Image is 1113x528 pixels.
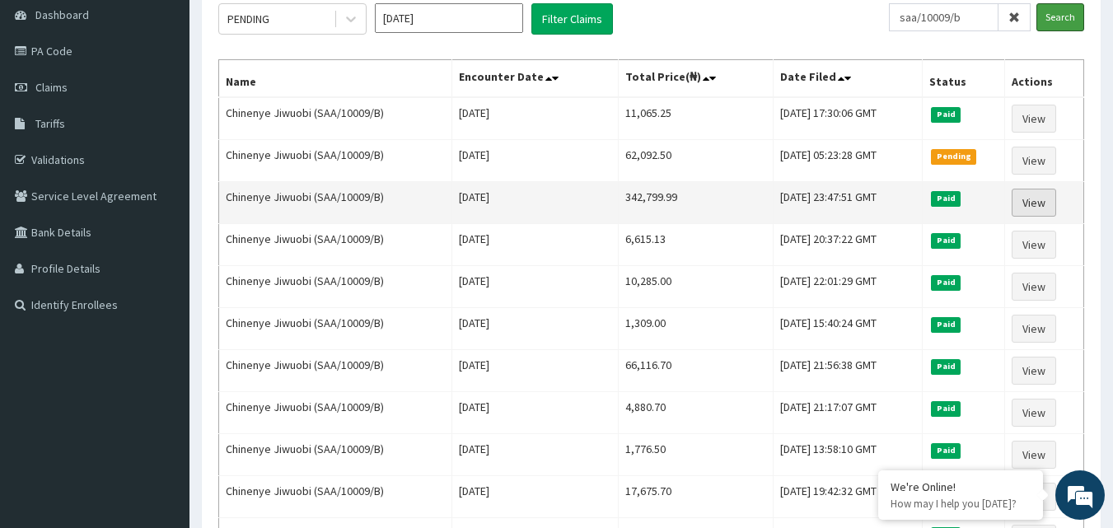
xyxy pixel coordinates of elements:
p: How may I help you today? [891,497,1031,511]
a: View [1012,273,1056,301]
td: [DATE] [451,434,619,476]
td: [DATE] 21:56:38 GMT [774,350,923,392]
td: Chinenye Jiwuobi (SAA/10009/B) [219,350,452,392]
td: 1,776.50 [619,434,774,476]
img: d_794563401_company_1708531726252_794563401 [30,82,67,124]
span: We're online! [96,159,227,325]
td: [DATE] 15:40:24 GMT [774,308,923,350]
th: Date Filed [774,60,923,98]
td: [DATE] [451,350,619,392]
td: Chinenye Jiwuobi (SAA/10009/B) [219,182,452,224]
span: Paid [931,107,961,122]
td: 1,309.00 [619,308,774,350]
th: Status [923,60,1005,98]
textarea: Type your message and hit 'Enter' [8,353,314,410]
td: [DATE] [451,182,619,224]
td: [DATE] [451,308,619,350]
td: [DATE] [451,392,619,434]
td: Chinenye Jiwuobi (SAA/10009/B) [219,434,452,476]
td: [DATE] [451,476,619,518]
span: Pending [931,149,976,164]
td: Chinenye Jiwuobi (SAA/10009/B) [219,308,452,350]
th: Total Price(₦) [619,60,774,98]
td: [DATE] [451,97,619,140]
a: View [1012,105,1056,133]
td: Chinenye Jiwuobi (SAA/10009/B) [219,224,452,266]
td: [DATE] [451,266,619,308]
td: 10,285.00 [619,266,774,308]
span: Paid [931,275,961,290]
td: 17,675.70 [619,476,774,518]
td: [DATE] 23:47:51 GMT [774,182,923,224]
button: Filter Claims [531,3,613,35]
td: [DATE] 17:30:06 GMT [774,97,923,140]
td: [DATE] 13:58:10 GMT [774,434,923,476]
td: 6,615.13 [619,224,774,266]
td: [DATE] 05:23:28 GMT [774,140,923,182]
input: Search by HMO ID [889,3,998,31]
td: 342,799.99 [619,182,774,224]
a: View [1012,441,1056,469]
td: 66,116.70 [619,350,774,392]
td: [DATE] 21:17:07 GMT [774,392,923,434]
a: View [1012,231,1056,259]
td: [DATE] [451,224,619,266]
th: Encounter Date [451,60,619,98]
td: 4,880.70 [619,392,774,434]
a: View [1012,147,1056,175]
a: View [1012,189,1056,217]
span: Paid [931,443,961,458]
span: Paid [931,317,961,332]
td: Chinenye Jiwuobi (SAA/10009/B) [219,392,452,434]
td: Chinenye Jiwuobi (SAA/10009/B) [219,140,452,182]
td: 62,092.50 [619,140,774,182]
td: 11,065.25 [619,97,774,140]
span: Claims [35,80,68,95]
td: [DATE] [451,140,619,182]
a: View [1012,315,1056,343]
td: [DATE] 19:42:32 GMT [774,476,923,518]
span: Dashboard [35,7,89,22]
td: [DATE] 22:01:29 GMT [774,266,923,308]
th: Name [219,60,452,98]
input: Select Month and Year [375,3,523,33]
td: Chinenye Jiwuobi (SAA/10009/B) [219,266,452,308]
th: Actions [1004,60,1083,98]
span: Paid [931,359,961,374]
td: Chinenye Jiwuobi (SAA/10009/B) [219,476,452,518]
div: PENDING [227,11,269,27]
span: Paid [931,233,961,248]
td: [DATE] 20:37:22 GMT [774,224,923,266]
span: Tariffs [35,116,65,131]
input: Search [1036,3,1084,31]
div: Chat with us now [86,92,277,114]
div: We're Online! [891,479,1031,494]
td: Chinenye Jiwuobi (SAA/10009/B) [219,97,452,140]
a: View [1012,357,1056,385]
span: Paid [931,401,961,416]
a: View [1012,399,1056,427]
span: Paid [931,191,961,206]
div: Minimize live chat window [270,8,310,48]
